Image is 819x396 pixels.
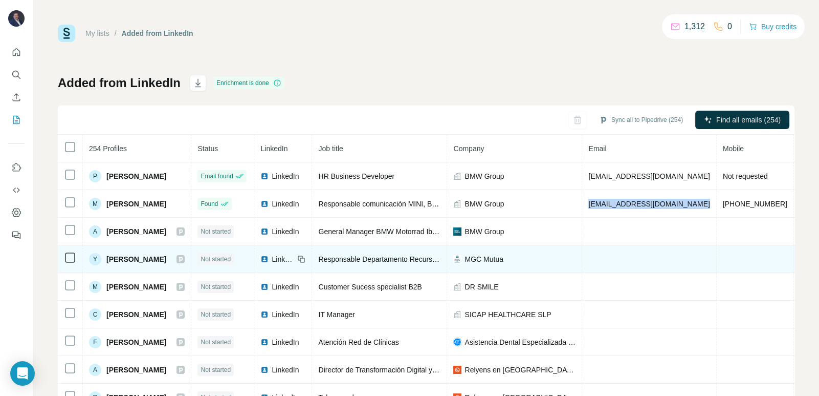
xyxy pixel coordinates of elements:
span: Responsable Departamento Recursos Asistenciales Externos [318,255,513,263]
span: Company [453,144,484,153]
span: Not requested [723,172,768,180]
div: M [89,198,101,210]
span: LinkedIn [272,365,299,375]
span: General Manager BMW Motorrad Iberia [318,227,444,236]
span: LinkedIn [272,171,299,181]
span: BMW Group [464,226,504,237]
span: Customer Sucess specialist B2B [318,283,422,291]
p: 0 [727,20,732,33]
button: My lists [8,111,25,129]
button: Use Surfe API [8,181,25,199]
span: Relyens en [GEOGRAPHIC_DATA] [464,365,575,375]
div: P [89,170,101,182]
img: LinkedIn logo [260,283,269,291]
button: Feedback [8,226,25,244]
span: Status [197,144,218,153]
img: LinkedIn logo [260,172,269,180]
span: LinkedIn [272,309,299,320]
span: Not started [201,338,231,347]
div: A [89,225,101,238]
span: [PERSON_NAME] [106,337,166,347]
div: Added from LinkedIn [122,28,193,38]
span: LinkedIn [272,199,299,209]
div: Enrichment is done [213,77,284,89]
button: Search [8,66,25,84]
span: [PERSON_NAME] [106,365,166,375]
img: company-logo [453,338,461,346]
img: company-logo [453,366,461,374]
a: My lists [85,29,109,37]
span: BMW Group [464,199,504,209]
img: LinkedIn logo [260,227,269,236]
span: BMW Group [464,171,504,181]
span: [EMAIL_ADDRESS][DOMAIN_NAME] [588,200,710,208]
span: Not started [201,365,231,374]
span: IT Manager [318,310,355,319]
span: Email [588,144,606,153]
button: Use Surfe on LinkedIn [8,158,25,177]
img: company-logo [453,255,461,263]
span: [PERSON_NAME] [106,226,166,237]
span: LinkedIn [272,282,299,292]
img: LinkedIn logo [260,338,269,346]
img: Avatar [8,10,25,27]
img: LinkedIn logo [260,366,269,374]
span: Atención Red de Clínicas [318,338,399,346]
span: MGC Mutua [464,254,503,264]
img: company-logo [453,227,461,236]
div: A [89,364,101,376]
span: 254 Profiles [89,144,127,153]
button: Buy credits [749,19,796,34]
span: Find all emails (254) [716,115,781,125]
span: [PERSON_NAME] [106,309,166,320]
div: M [89,281,101,293]
span: Not started [201,227,231,236]
h1: Added from LinkedIn [58,75,181,91]
img: LinkedIn logo [260,255,269,263]
button: Sync all to Pipedrive (254) [592,112,690,128]
span: [PERSON_NAME] [106,199,166,209]
span: LinkedIn [260,144,287,153]
span: SICAP HEALTHCARE SLP [464,309,551,320]
img: Surfe Logo [58,25,75,42]
span: Director de Transformación Digital y Sistemas de Información [318,366,513,374]
span: Email found [201,172,233,181]
button: Enrich CSV [8,88,25,107]
span: Not started [201,282,231,291]
span: [EMAIL_ADDRESS][DOMAIN_NAME] [588,172,710,180]
span: Job title [318,144,343,153]
button: Dashboard [8,203,25,222]
div: Y [89,253,101,265]
p: 1,312 [684,20,705,33]
span: Mobile [723,144,744,153]
div: Open Intercom Messenger [10,361,35,386]
span: Found [201,199,218,209]
button: Find all emails (254) [695,111,789,129]
span: [PERSON_NAME] [106,171,166,181]
li: / [115,28,117,38]
span: HR Business Developer [318,172,394,180]
img: LinkedIn logo [260,200,269,208]
span: Responsable comunicación MINI, BMW MOTORRAD Y PREMIO BMW DE PINTURA [318,200,590,208]
span: Not started [201,255,231,264]
span: [PHONE_NUMBER] [723,200,787,208]
div: F [89,336,101,348]
span: LinkedIn [272,254,294,264]
button: Quick start [8,43,25,61]
div: C [89,308,101,321]
span: DR SMILE [464,282,498,292]
span: [PERSON_NAME] [106,282,166,292]
span: LinkedIn [272,226,299,237]
img: LinkedIn logo [260,310,269,319]
span: Not started [201,310,231,319]
span: Asistencia Dental Especializada (ADE) [464,337,575,347]
span: LinkedIn [272,337,299,347]
span: [PERSON_NAME] [106,254,166,264]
